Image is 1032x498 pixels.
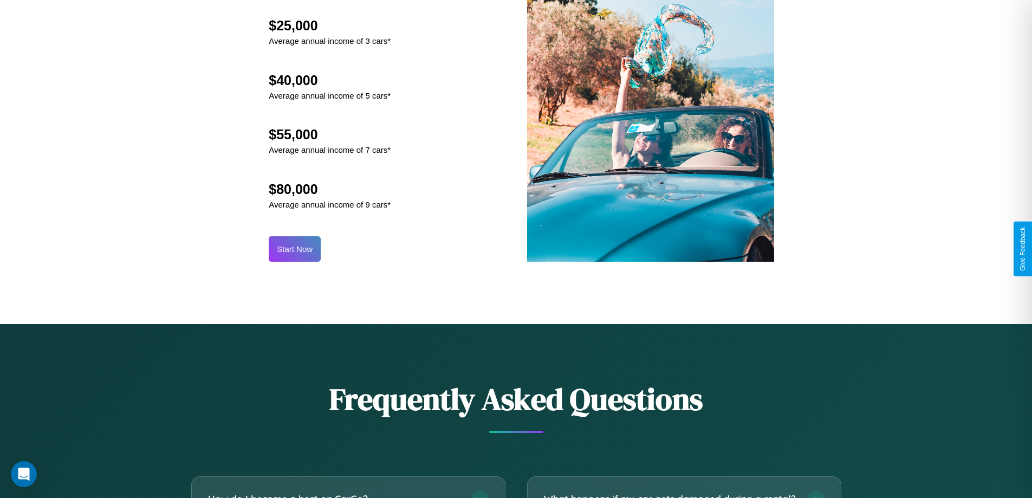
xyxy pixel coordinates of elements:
[269,143,391,157] p: Average annual income of 7 cars*
[191,378,841,420] h2: Frequently Asked Questions
[269,182,391,197] h2: $80,000
[269,18,391,34] h2: $25,000
[269,197,391,212] p: Average annual income of 9 cars*
[269,88,391,103] p: Average annual income of 5 cars*
[11,461,37,487] div: Open Intercom Messenger
[1019,227,1027,271] div: Give Feedback
[269,127,391,143] h2: $55,000
[269,236,321,262] button: Start Now
[269,34,391,48] p: Average annual income of 3 cars*
[269,73,391,88] h2: $40,000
